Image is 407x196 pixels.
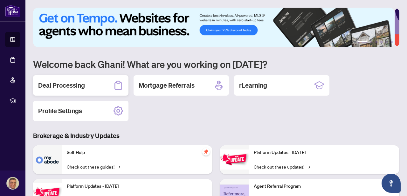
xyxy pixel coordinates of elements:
[254,149,394,156] p: Platform Updates - [DATE]
[254,163,310,170] a: Check out these updates!→
[38,81,85,90] h2: Deal Processing
[382,174,401,193] button: Open asap
[239,81,267,90] h2: rLearning
[33,58,399,70] h1: Welcome back Ghani! What are you working on [DATE]?
[307,163,310,170] span: →
[254,183,394,190] p: Agent Referral Program
[33,131,399,140] h3: Brokerage & Industry Updates
[380,41,383,43] button: 4
[375,41,378,43] button: 3
[385,41,388,43] button: 5
[117,163,120,170] span: →
[33,145,62,174] img: Self-Help
[38,106,82,115] h2: Profile Settings
[5,5,20,17] img: logo
[67,183,207,190] p: Platform Updates - [DATE]
[370,41,373,43] button: 2
[7,177,19,189] img: Profile Icon
[67,149,207,156] p: Self-Help
[67,163,120,170] a: Check out these guides!→
[33,8,395,47] img: Slide 0
[357,41,368,43] button: 1
[390,41,393,43] button: 6
[220,149,249,170] img: Platform Updates - June 23, 2025
[202,148,210,156] span: pushpin
[139,81,195,90] h2: Mortgage Referrals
